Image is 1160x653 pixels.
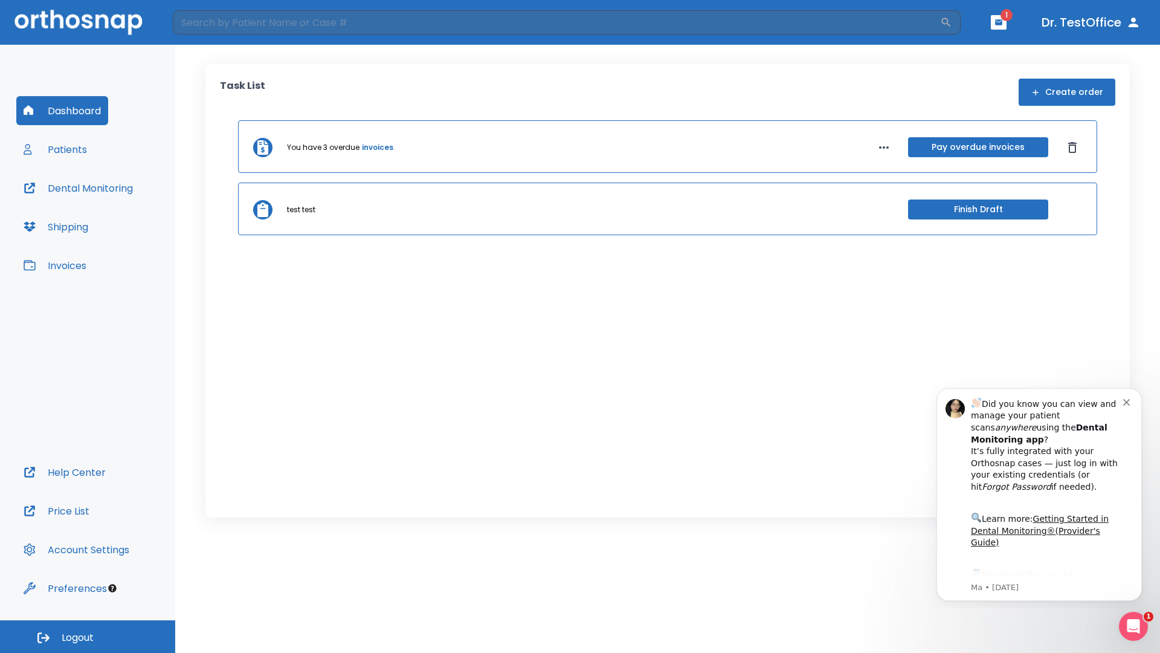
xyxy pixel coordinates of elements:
[918,377,1160,608] iframe: Intercom notifications message
[16,135,94,164] button: Patients
[53,193,160,215] a: App Store
[16,251,94,280] button: Invoices
[53,190,205,252] div: Download the app: | ​ Let us know if you need help getting started!
[53,205,205,216] p: Message from Ma, sent 4w ago
[362,142,393,153] a: invoices
[1037,11,1145,33] button: Dr. TestOffice
[220,79,265,106] p: Task List
[173,10,940,34] input: Search by Patient Name or Case #
[205,19,214,28] button: Dismiss notification
[16,535,137,564] button: Account Settings
[16,458,113,487] button: Help Center
[16,96,108,125] button: Dashboard
[908,200,1048,219] button: Finish Draft
[1000,9,1013,21] span: 1
[16,496,97,525] button: Price List
[1063,138,1082,157] button: Dismiss
[1119,612,1148,641] iframe: Intercom live chat
[107,583,118,594] div: Tooltip anchor
[1144,612,1153,622] span: 1
[14,10,143,34] img: Orthosnap
[287,204,315,215] p: test test
[287,142,359,153] p: You have 3 overdue
[16,174,140,203] button: Dental Monitoring
[16,212,95,241] button: Shipping
[908,137,1048,157] button: Pay overdue invoices
[1019,79,1115,106] button: Create order
[16,574,114,603] button: Preferences
[62,631,94,645] span: Logout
